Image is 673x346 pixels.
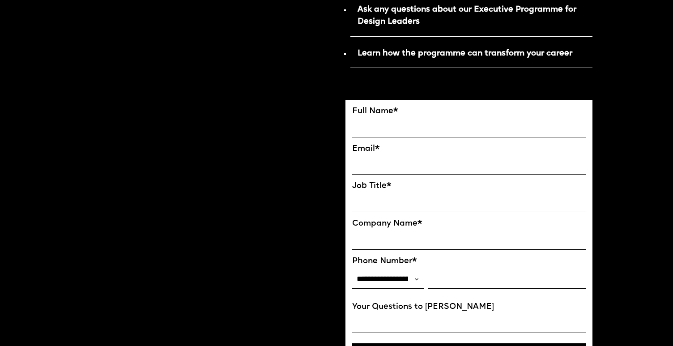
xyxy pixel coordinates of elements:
[352,107,586,116] label: Full Name
[352,181,586,191] label: Job Title
[352,256,586,266] label: Phone Number
[352,219,586,229] label: Company Name
[352,302,586,312] label: Your Questions to [PERSON_NAME]
[352,144,586,154] label: Email
[358,49,572,58] strong: Learn how the programme can transform your career
[358,5,576,26] strong: Ask any questions about our Executive Programme for Design Leaders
